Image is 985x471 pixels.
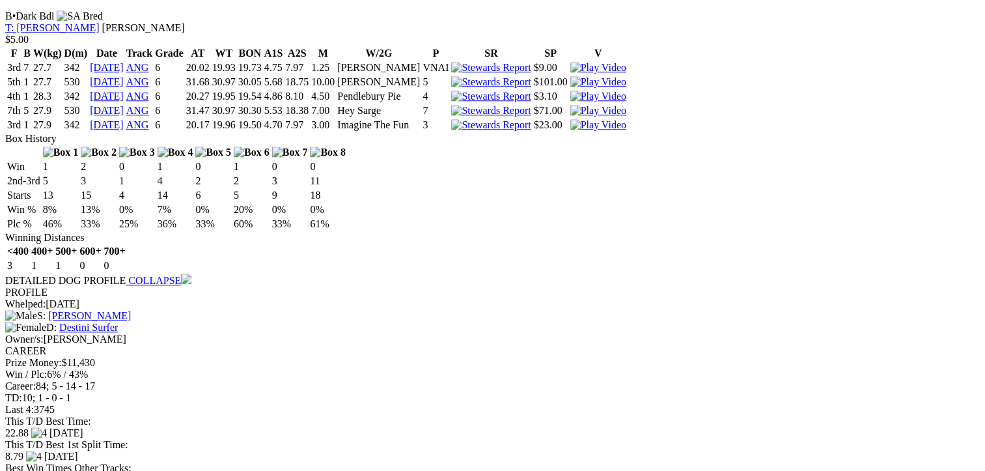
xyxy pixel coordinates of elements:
[7,160,41,173] td: Win
[451,76,531,88] img: Stewards Report
[42,160,79,173] td: 1
[157,160,194,173] td: 1
[264,119,283,132] td: 4.70
[80,203,117,216] td: 13%
[311,47,335,60] th: M
[264,61,283,74] td: 4.75
[5,298,980,310] div: [DATE]
[195,218,232,231] td: 33%
[5,357,62,368] span: Prize Money:
[26,451,42,463] img: 4
[310,147,346,158] img: Box 8
[5,369,980,380] div: 6% / 43%
[311,90,335,103] td: 4.50
[5,274,980,287] div: DETAILED DOG PROFILE
[118,203,156,216] td: 0%
[104,259,126,272] td: 0
[7,90,21,103] td: 4th
[271,189,309,202] td: 9
[186,104,210,117] td: 31.47
[309,203,346,216] td: 0%
[451,105,531,117] img: Stewards Report
[5,310,46,321] span: S:
[23,76,31,89] td: 1
[157,189,194,202] td: 14
[118,189,156,202] td: 4
[309,175,346,188] td: 11
[238,104,262,117] td: 30.30
[33,119,62,132] td: 27.9
[126,76,149,87] a: ANG
[284,61,309,74] td: 7.97
[12,10,16,21] span: •
[23,90,31,103] td: 1
[157,175,194,188] td: 4
[44,451,78,462] span: [DATE]
[233,175,270,188] td: 2
[5,310,37,322] img: Male
[195,160,232,173] td: 0
[533,90,568,103] td: $3.10
[90,76,124,87] a: [DATE]
[43,147,79,158] img: Box 1
[7,119,21,132] td: 3rd
[570,91,626,102] a: View replay
[264,90,283,103] td: 4.86
[212,76,236,89] td: 30.97
[23,104,31,117] td: 5
[337,104,421,117] td: Hey Sarge
[186,119,210,132] td: 20.17
[7,61,21,74] td: 3rd
[5,133,980,145] div: Box History
[233,189,270,202] td: 5
[570,76,626,88] img: Play Video
[79,259,102,272] td: 0
[126,119,149,130] a: ANG
[64,119,89,132] td: 342
[212,90,236,103] td: 19.95
[102,22,185,33] span: [PERSON_NAME]
[186,90,210,103] td: 20.27
[570,119,626,131] img: Play Video
[422,119,449,132] td: 3
[422,90,449,103] td: 4
[271,203,309,216] td: 0%
[233,218,270,231] td: 60%
[90,91,124,102] a: [DATE]
[48,310,131,321] a: [PERSON_NAME]
[5,392,980,404] div: 10; 1 - 0 - 1
[80,218,117,231] td: 33%
[212,119,236,132] td: 19.96
[126,91,149,102] a: ANG
[186,47,210,60] th: AT
[128,275,181,286] span: COLLAPSE
[337,76,421,89] td: [PERSON_NAME]
[80,175,117,188] td: 3
[5,357,980,369] div: $11,430
[271,218,309,231] td: 33%
[7,189,41,202] td: Starts
[158,147,193,158] img: Box 4
[271,160,309,173] td: 0
[533,76,568,89] td: $101.00
[570,105,626,117] img: Play Video
[272,147,308,158] img: Box 7
[126,105,149,116] a: ANG
[212,104,236,117] td: 30.97
[186,61,210,74] td: 20.02
[154,90,184,103] td: 6
[59,322,118,333] a: Destini Surfer
[90,62,124,73] a: [DATE]
[5,287,980,298] div: PROFILE
[42,175,79,188] td: 5
[5,369,47,380] span: Win / Plc:
[238,47,262,60] th: BON
[284,90,309,103] td: 8.10
[422,47,449,60] th: P
[570,47,627,60] th: V
[126,47,154,60] th: Track
[5,439,128,450] span: This T/D Best 1st Split Time:
[90,119,124,130] a: [DATE]
[5,334,44,345] span: Owner/s:
[33,90,62,103] td: 28.3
